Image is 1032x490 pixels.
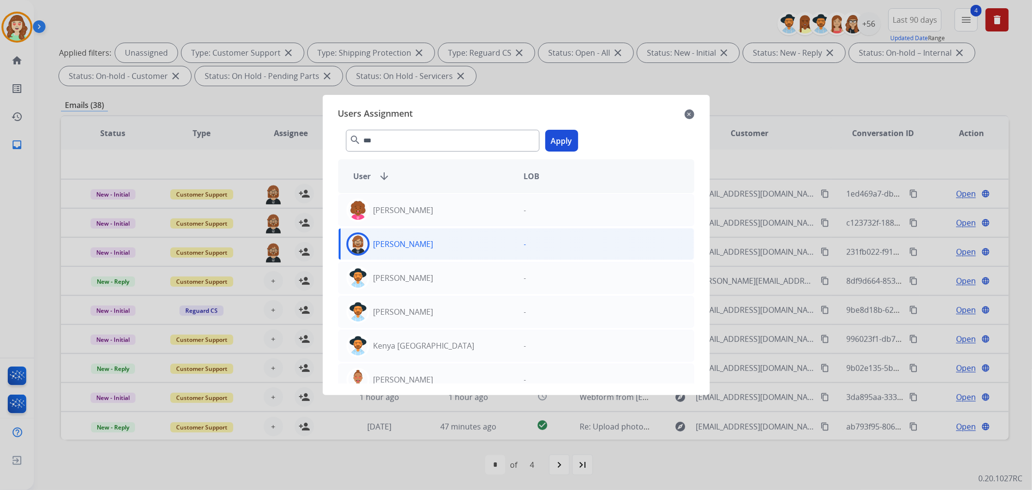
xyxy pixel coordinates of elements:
p: - [524,238,526,250]
mat-icon: close [685,108,694,120]
p: [PERSON_NAME] [374,272,434,284]
p: [PERSON_NAME] [374,306,434,318]
button: Apply [545,130,578,152]
p: - [524,374,526,385]
mat-icon: arrow_downward [379,170,390,182]
span: LOB [524,170,540,182]
p: Kenya [GEOGRAPHIC_DATA] [374,340,475,352]
div: User [346,170,516,182]
p: - [524,306,526,318]
p: - [524,340,526,352]
mat-icon: search [350,134,361,146]
p: [PERSON_NAME] [374,374,434,385]
p: - [524,272,526,284]
span: Users Assignment [338,107,413,122]
p: [PERSON_NAME] [374,204,434,216]
p: [PERSON_NAME] [374,238,434,250]
p: - [524,204,526,216]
